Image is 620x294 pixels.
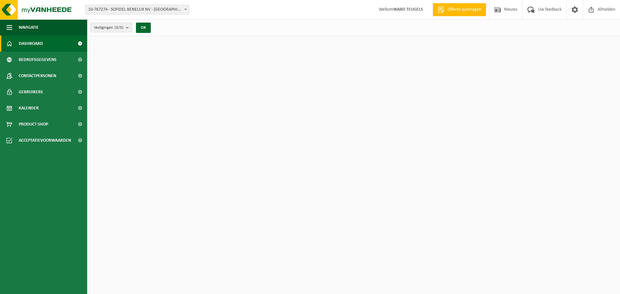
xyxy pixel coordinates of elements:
span: Navigatie [19,19,39,35]
span: 10-767274 - SOFIDEL BENELUX NV - DUFFEL [85,5,189,15]
span: Kalender [19,100,39,116]
a: Offerte aanvragen [433,3,486,16]
strong: WARD TEUGELS [393,7,423,12]
span: Vestigingen [94,23,123,33]
count: (3/3) [115,25,123,30]
span: Contactpersonen [19,68,56,84]
span: Offerte aanvragen [446,6,483,13]
span: Product Shop [19,116,48,132]
button: OK [136,23,151,33]
button: Vestigingen(3/3) [90,23,132,32]
span: Bedrijfsgegevens [19,52,57,68]
span: Gebruikers [19,84,43,100]
span: Dashboard [19,35,43,52]
span: Acceptatievoorwaarden [19,132,71,148]
span: 10-767274 - SOFIDEL BENELUX NV - DUFFEL [86,5,189,14]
